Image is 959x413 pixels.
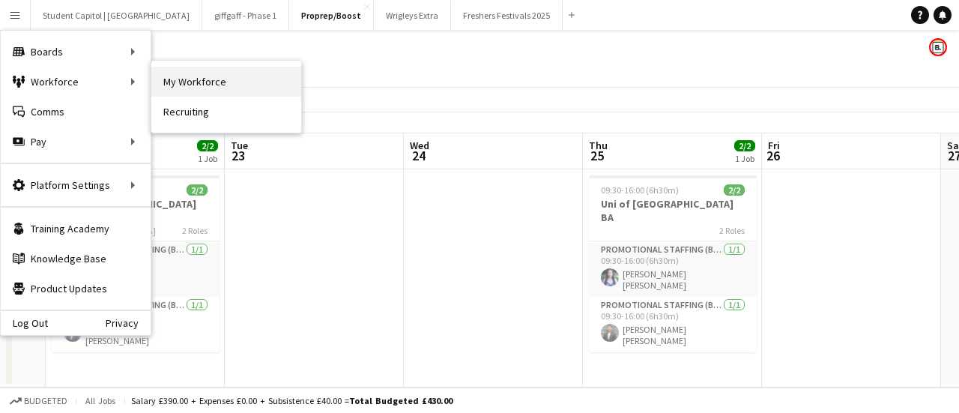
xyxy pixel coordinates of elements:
[601,184,679,196] span: 09:30-16:00 (6h30m)
[187,184,208,196] span: 2/2
[1,274,151,304] a: Product Updates
[151,97,301,127] a: Recruiting
[1,317,48,329] a: Log Out
[82,395,118,406] span: All jobs
[929,38,947,56] app-user-avatar: Bounce Activations Ltd
[408,147,429,164] span: 24
[589,297,757,352] app-card-role: Promotional Staffing (Brand Ambassadors)1/109:30-16:00 (6h30m)[PERSON_NAME] [PERSON_NAME]
[1,244,151,274] a: Knowledge Base
[589,241,757,297] app-card-role: Promotional Staffing (Brand Ambassadors)1/109:30-16:00 (6h30m)[PERSON_NAME] [PERSON_NAME]
[151,67,301,97] a: My Workforce
[589,175,757,352] app-job-card: 09:30-16:00 (6h30m)2/2Uni of [GEOGRAPHIC_DATA] BA2 RolesPromotional Staffing (Brand Ambassadors)1...
[410,139,429,152] span: Wed
[229,147,248,164] span: 23
[202,1,289,30] button: giffgaff - Phase 1
[131,395,453,406] div: Salary £390.00 + Expenses £0.00 + Subsistence £40.00 =
[734,140,755,151] span: 2/2
[24,396,67,406] span: Budgeted
[198,153,217,164] div: 1 Job
[768,139,780,152] span: Fri
[1,37,151,67] div: Boards
[349,395,453,406] span: Total Budgeted £430.00
[587,147,608,164] span: 25
[719,225,745,236] span: 2 Roles
[182,225,208,236] span: 2 Roles
[7,393,70,409] button: Budgeted
[31,1,202,30] button: Student Capitol | [GEOGRAPHIC_DATA]
[1,214,151,244] a: Training Academy
[1,127,151,157] div: Pay
[231,139,248,152] span: Tue
[289,1,374,30] button: Proprep/Boost
[451,1,563,30] button: Freshers Festivals 2025
[735,153,754,164] div: 1 Job
[589,139,608,152] span: Thu
[197,140,218,151] span: 2/2
[766,147,780,164] span: 26
[374,1,451,30] button: Wrigleys Extra
[589,197,757,224] h3: Uni of [GEOGRAPHIC_DATA] BA
[106,317,151,329] a: Privacy
[1,67,151,97] div: Workforce
[1,97,151,127] a: Comms
[1,170,151,200] div: Platform Settings
[724,184,745,196] span: 2/2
